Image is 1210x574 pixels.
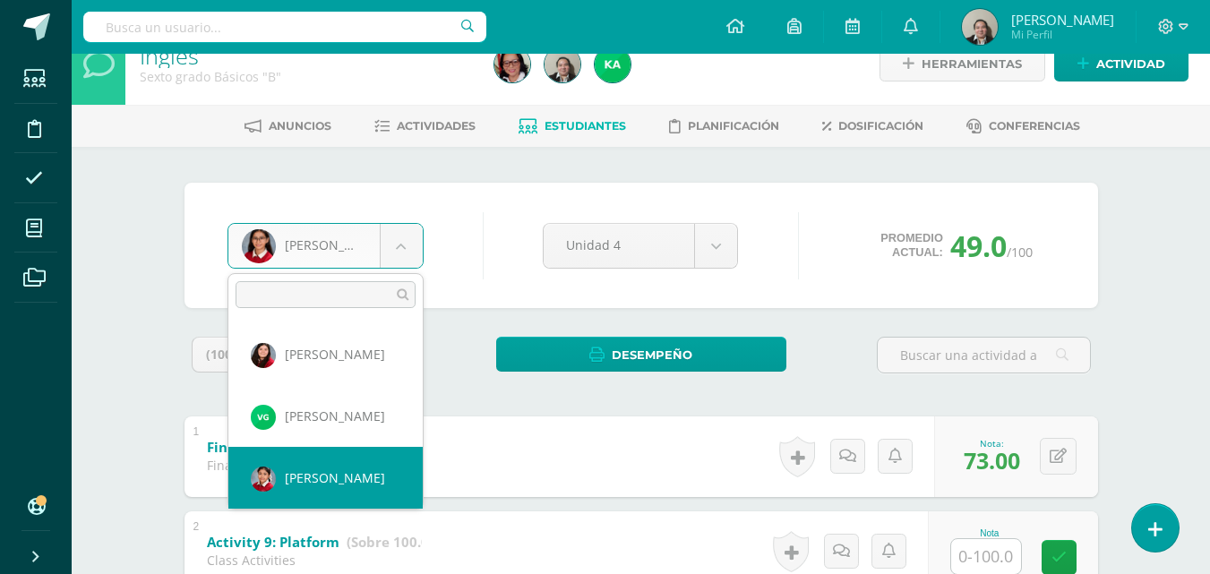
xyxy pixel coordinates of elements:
[251,467,276,492] img: efab273c82d78628aabb097c5abc27c7.png
[285,469,385,486] span: [PERSON_NAME]
[285,407,385,424] span: [PERSON_NAME]
[251,343,276,368] img: 6f39527b8add6eae0c9159a345507ed6.png
[251,405,276,430] img: 1cd17e7a240082bc52f72eec9e9dcbf6.png
[285,346,385,363] span: [PERSON_NAME]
